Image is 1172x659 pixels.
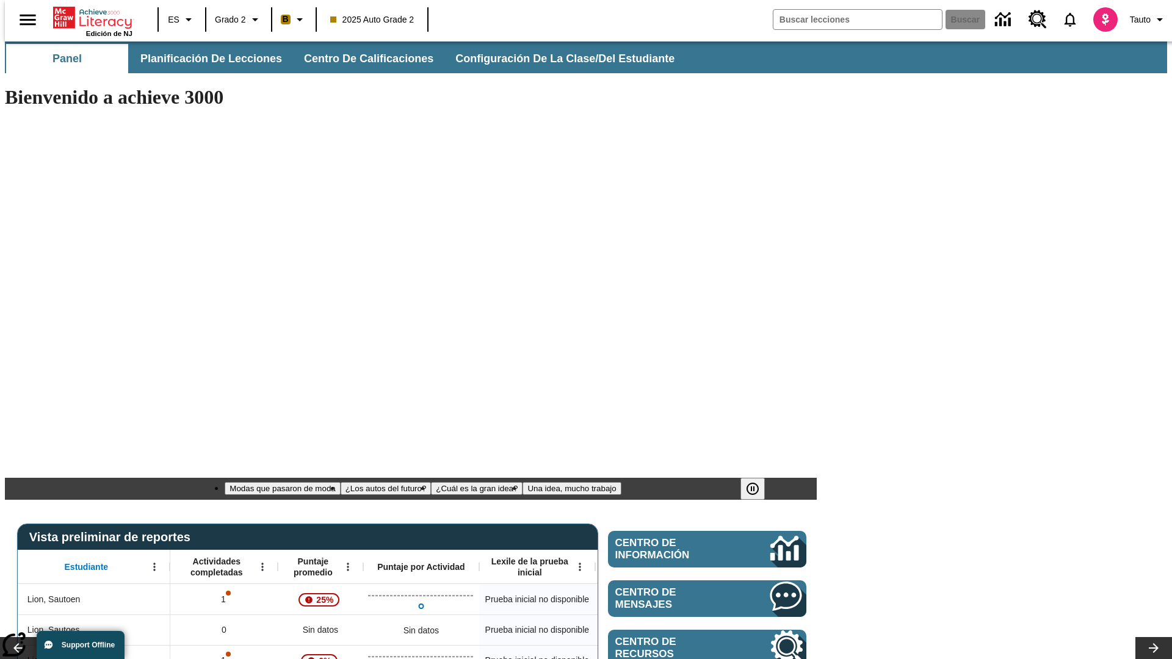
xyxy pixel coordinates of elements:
span: Planificación de lecciones [140,52,282,66]
div: 1, Es posible que sea inválido el puntaje de una o más actividades., Lion, Sautoen [170,584,278,614]
a: Centro de información [988,3,1021,37]
span: Panel [52,52,82,66]
span: Prueba inicial no disponible, Lion, Sautoen [485,593,589,606]
div: Sin datos, Lion, Sautoes [278,614,363,645]
button: Abrir menú [339,558,357,576]
span: Grado 2 [215,13,246,26]
button: Configuración de la clase/del estudiante [446,44,684,73]
a: Centro de información [608,531,806,567]
span: Support Offline [62,641,115,649]
span: ES [168,13,179,26]
span: 2025 Auto Grade 2 [330,13,414,26]
span: Actividades completadas [176,556,257,578]
span: Puntaje promedio [284,556,342,578]
button: Lenguaje: ES, Selecciona un idioma [162,9,201,31]
span: Prueba inicial no disponible, Lion, Sautoes [485,624,589,636]
a: Notificaciones [1054,4,1086,35]
a: Centro de mensajes [608,580,806,617]
a: Portada [53,5,132,30]
div: Subbarra de navegación [5,44,685,73]
span: Centro de calificaciones [304,52,433,66]
button: Abrir menú [145,558,164,576]
button: Diapositiva 3 ¿Cuál es la gran idea? [431,482,523,495]
span: Centro de mensajes [615,586,734,611]
div: Sin datos, Lion, Sautoes [397,618,445,643]
button: Panel [6,44,128,73]
span: Estudiante [65,561,109,572]
p: 1 [220,593,228,606]
span: Lexile de la prueba inicial [485,556,574,578]
button: Support Offline [37,631,125,659]
button: Carrusel de lecciones, seguir [1135,637,1172,659]
button: Boost El color de la clase es anaranjado claro. Cambiar el color de la clase. [276,9,312,31]
button: Abrir menú [571,558,589,576]
div: Sin datos, Lion, Sautoen [595,584,711,614]
div: Portada [53,4,132,37]
button: Diapositiva 1 Modas que pasaron de moda [225,482,340,495]
span: B [283,12,289,27]
a: Centro de recursos, Se abrirá en una pestaña nueva. [1021,3,1054,36]
button: Abrir menú [253,558,272,576]
span: Sin datos [297,618,344,643]
span: 25% [311,589,338,611]
span: Tauto [1130,13,1151,26]
span: Lion, Sautoen [27,593,80,606]
span: Edición de NJ [86,30,132,37]
div: , 25%, ¡Atención! La puntuación media de 25% correspondiente al primer intento de este estudiante... [278,584,363,614]
div: 0, Lion, Sautoes [170,614,278,645]
div: Subbarra de navegación [5,41,1167,73]
img: avatar image [1093,7,1118,32]
button: Perfil/Configuración [1125,9,1172,31]
button: Pausar [740,478,765,500]
button: Grado: Grado 2, Elige un grado [210,9,267,31]
button: Escoja un nuevo avatar [1086,4,1125,35]
button: Centro de calificaciones [294,44,443,73]
input: Buscar campo [773,10,942,29]
button: Diapositiva 2 ¿Los autos del futuro? [341,482,432,495]
h1: Bienvenido a achieve 3000 [5,86,817,109]
div: Sin datos, Lion, Sautoes [595,614,711,645]
button: Abrir el menú lateral [10,2,46,38]
div: Pausar [740,478,777,500]
span: Puntaje por Actividad [377,561,465,572]
span: Lion, Sautoes [27,624,80,636]
span: 0 [222,624,226,636]
button: Diapositiva 4 Una idea, mucho trabajo [523,482,621,495]
span: Vista preliminar de reportes [29,530,197,544]
span: Centro de información [615,537,729,561]
button: Planificación de lecciones [131,44,292,73]
span: Configuración de la clase/del estudiante [455,52,675,66]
